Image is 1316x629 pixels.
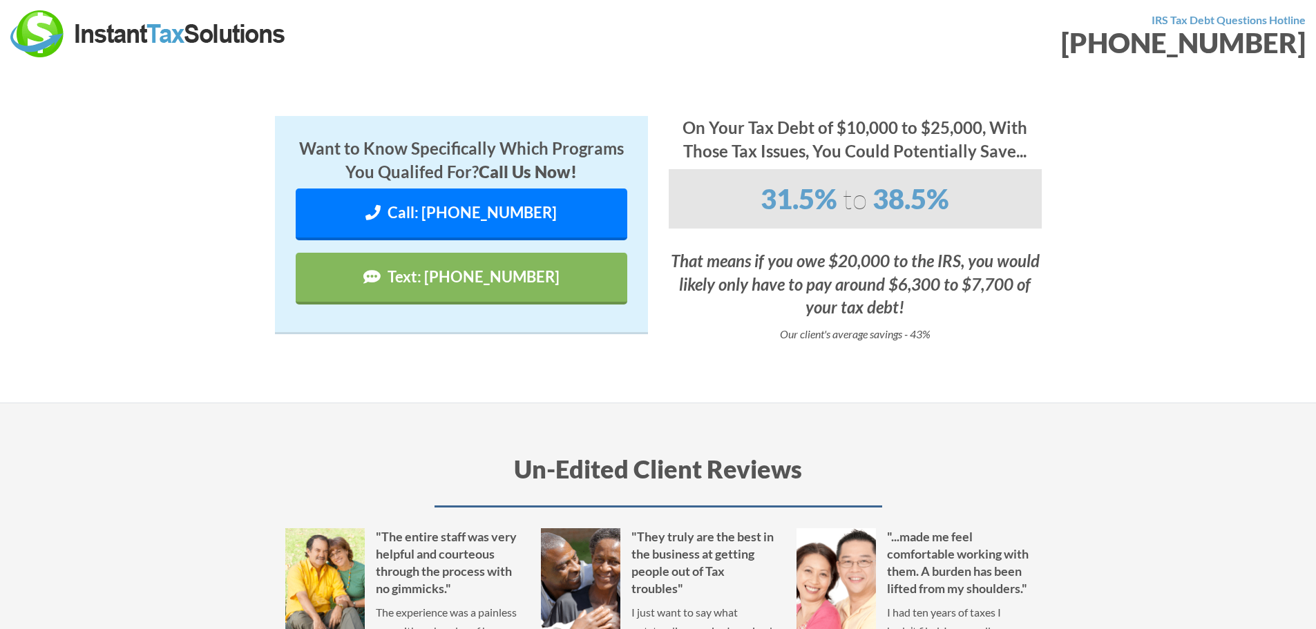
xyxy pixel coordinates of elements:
[797,528,1031,598] h5: "...made me feel comfortable working with them. A burden has been lifted from my shoulders."
[872,182,949,215] span: 38.5%
[669,249,1042,319] h4: That means if you owe $20,000 to the IRS, you would likely only have to pay around $6,300 to $7,7...
[296,253,627,304] a: Text: [PHONE_NUMBER]
[669,116,1042,162] h4: On Your Tax Debt of $10,000 to $25,000, With Those Tax Issues, You Could Potentially Save...
[285,528,520,598] h5: "The entire staff was very helpful and courteous through the process with no gimmicks."
[10,26,287,39] a: Instant Tax Solutions Logo
[669,29,1306,57] div: [PHONE_NUMBER]
[296,188,627,240] a: Call: [PHONE_NUMBER]
[541,528,776,598] h5: "They truly are the best in the business at getting people out of Tax troubles"
[479,162,577,182] strong: Call Us Now!
[10,10,287,57] img: Instant Tax Solutions Logo
[761,182,837,215] span: 31.5%
[843,182,867,215] span: to
[296,137,627,183] h4: Want to Know Specifically Which Programs You Qualifed For?
[780,327,931,340] i: Our client's average savings - 43%
[1152,13,1306,26] strong: IRS Tax Debt Questions Hotline
[285,452,1031,507] h3: Un-Edited Client Reviews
